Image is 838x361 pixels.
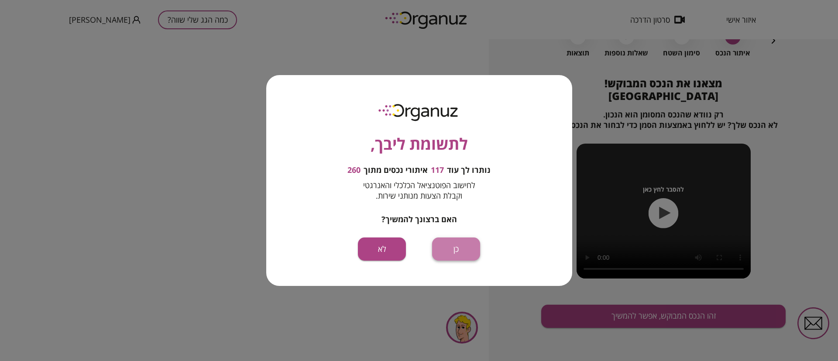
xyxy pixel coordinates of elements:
[432,237,480,261] button: כן
[431,165,444,175] span: 117
[381,214,457,224] span: האם ברצונך להמשיך?
[372,100,466,124] img: logo
[347,165,361,175] span: 260
[371,132,468,156] span: לתשומת ליבך,
[363,180,475,201] span: לחישוב הפוטנציאל הכלכלי והאנרגטי וקבלת הצעות מנותני שירות.
[364,165,428,175] span: איתורי נכסים מתוך
[358,237,406,261] button: לא
[447,165,491,175] span: נותרו לך עוד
